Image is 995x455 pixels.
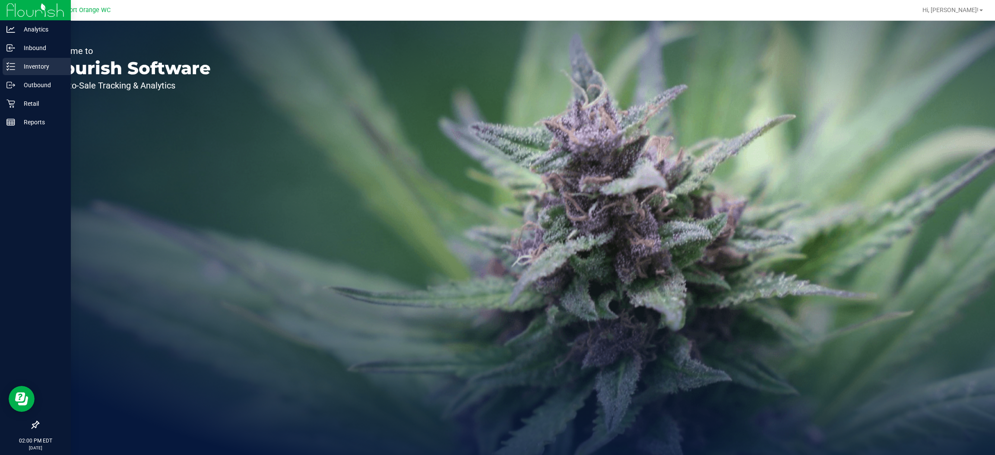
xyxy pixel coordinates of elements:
span: Port Orange WC [66,6,111,14]
p: Inventory [15,61,67,72]
p: 02:00 PM EDT [4,437,67,445]
inline-svg: Reports [6,118,15,126]
p: Flourish Software [47,60,211,77]
inline-svg: Inbound [6,44,15,52]
p: Welcome to [47,47,211,55]
inline-svg: Outbound [6,81,15,89]
span: Hi, [PERSON_NAME]! [922,6,979,13]
p: Reports [15,117,67,127]
iframe: Resource center [9,386,35,412]
p: Outbound [15,80,67,90]
inline-svg: Analytics [6,25,15,34]
p: [DATE] [4,445,67,451]
p: Retail [15,98,67,109]
p: Analytics [15,24,67,35]
inline-svg: Retail [6,99,15,108]
p: Inbound [15,43,67,53]
p: Seed-to-Sale Tracking & Analytics [47,81,211,90]
inline-svg: Inventory [6,62,15,71]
